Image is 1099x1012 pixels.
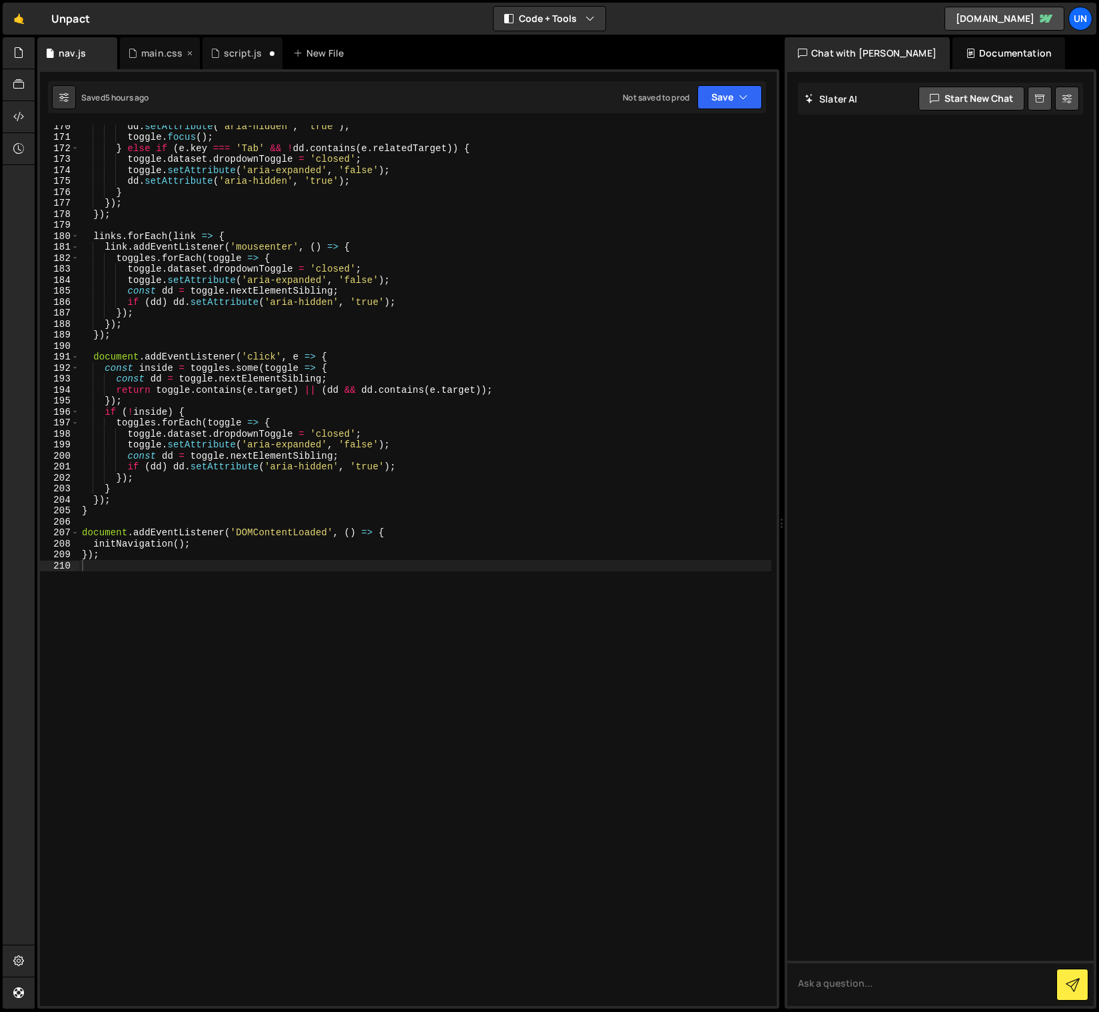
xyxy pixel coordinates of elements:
[40,539,79,550] div: 208
[40,187,79,198] div: 176
[40,132,79,143] div: 171
[40,385,79,396] div: 194
[40,549,79,561] div: 209
[494,7,605,31] button: Code + Tools
[918,87,1024,111] button: Start new chat
[40,231,79,242] div: 180
[623,92,689,103] div: Not saved to prod
[697,85,762,109] button: Save
[40,352,79,363] div: 191
[40,330,79,341] div: 189
[40,253,79,264] div: 182
[59,47,86,60] div: nav.js
[40,319,79,330] div: 188
[40,473,79,484] div: 202
[40,209,79,220] div: 178
[40,143,79,154] div: 172
[40,495,79,506] div: 204
[141,47,183,60] div: main.css
[40,561,79,572] div: 210
[40,451,79,462] div: 200
[40,517,79,528] div: 206
[1068,7,1092,31] a: Un
[40,198,79,209] div: 177
[805,93,858,105] h2: Slater AI
[40,363,79,374] div: 192
[40,429,79,440] div: 198
[81,92,149,103] div: Saved
[40,121,79,132] div: 170
[40,527,79,539] div: 207
[40,165,79,176] div: 174
[40,461,79,473] div: 201
[105,92,149,103] div: 5 hours ago
[40,275,79,286] div: 184
[40,417,79,429] div: 197
[40,407,79,418] div: 196
[40,374,79,385] div: 193
[40,154,79,165] div: 173
[40,264,79,275] div: 183
[40,176,79,187] div: 175
[40,341,79,352] div: 190
[785,37,950,69] div: Chat with [PERSON_NAME]
[952,37,1065,69] div: Documentation
[293,47,349,60] div: New File
[40,308,79,319] div: 187
[3,3,35,35] a: 🤙
[40,286,79,297] div: 185
[40,483,79,495] div: 203
[40,505,79,517] div: 205
[40,439,79,451] div: 199
[40,395,79,407] div: 195
[40,297,79,308] div: 186
[224,47,262,60] div: script.js
[40,242,79,253] div: 181
[51,11,90,27] div: Unpact
[944,7,1064,31] a: [DOMAIN_NAME]
[40,220,79,231] div: 179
